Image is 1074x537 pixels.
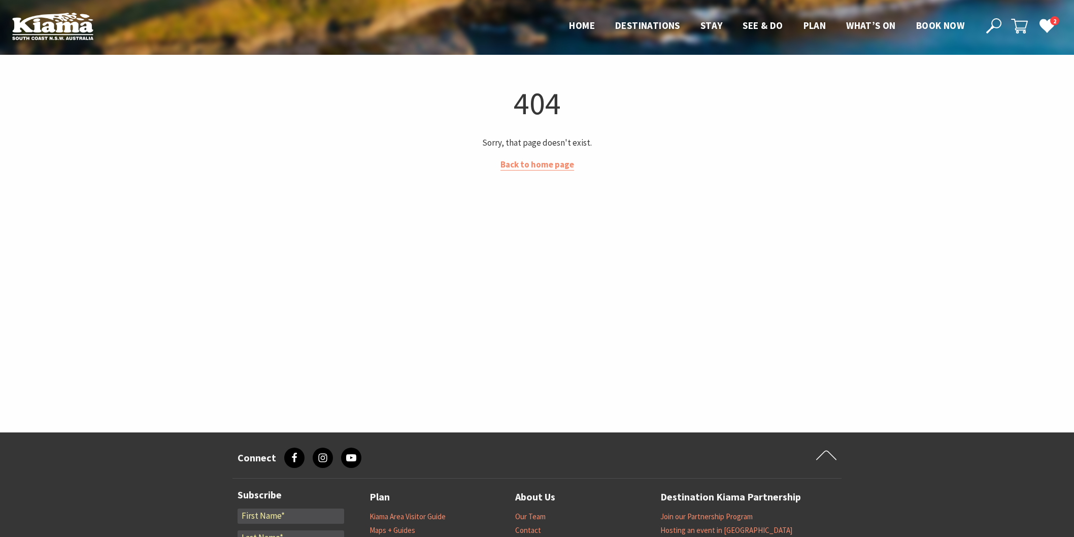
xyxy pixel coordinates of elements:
a: Our Team [515,512,546,522]
a: Hosting an event in [GEOGRAPHIC_DATA] [660,525,792,535]
a: Plan [370,489,390,506]
a: Contact [515,525,541,535]
input: First Name* [238,509,344,524]
span: 2 [1050,16,1059,26]
a: Destination Kiama Partnership [660,489,801,506]
h3: Connect [238,452,276,464]
span: See & Do [743,19,783,31]
span: Plan [803,19,826,31]
a: Maps + Guides [370,525,415,535]
a: Back to home page [500,159,574,171]
nav: Main Menu [559,18,975,35]
p: Sorry, that page doesn't exist. [237,136,837,150]
span: Book now [916,19,964,31]
a: About Us [515,489,555,506]
a: 2 [1039,18,1054,33]
span: Stay [700,19,723,31]
h1: 404 [237,83,837,124]
a: Kiama Area Visitor Guide [370,512,446,522]
h3: Subscribe [238,489,344,501]
img: Kiama Logo [12,12,93,40]
span: Home [569,19,595,31]
span: What’s On [846,19,896,31]
a: Join our Partnership Program [660,512,753,522]
span: Destinations [615,19,680,31]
